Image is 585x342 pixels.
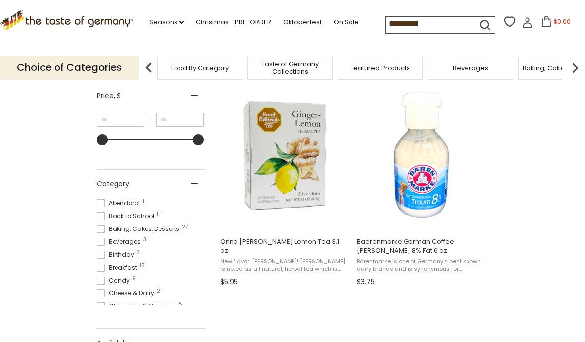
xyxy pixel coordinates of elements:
a: Food By Category [171,64,229,72]
span: Candy [97,276,133,285]
span: Back to School [97,212,157,221]
span: Beverages [97,237,144,246]
span: Abendbrot [97,199,143,208]
a: Onno Behrends Ginger Lemon Tea 3.1 oz [219,81,350,289]
a: Featured Products [351,64,410,72]
a: Oktoberfest [283,17,322,28]
a: Christmas - PRE-ORDER [196,17,271,28]
span: Bärenmarke is one of Germany's best known dairy brands and is synonymous for condensed milk used ... [357,258,485,273]
img: next arrow [565,58,585,78]
span: 11 [157,212,160,217]
span: Birthday [97,250,137,259]
span: 27 [182,225,188,229]
span: 18 [140,263,145,268]
span: 3 [137,250,140,255]
a: On Sale [334,17,359,28]
span: Baerenmarke German Coffee [PERSON_NAME] 8% Fat 6 oz [357,237,485,255]
span: $3.75 [357,277,375,287]
span: Baking, Cakes, Desserts [97,225,182,233]
input: Minimum value [97,113,144,127]
span: 9 [132,276,136,281]
span: , $ [114,91,121,101]
a: Baerenmarke German Coffee Creamer 8% Fat 6 oz [355,81,487,289]
span: Category [97,179,129,189]
span: 5 [179,302,182,307]
span: Price [97,91,121,101]
span: 2 [157,289,160,294]
img: Onno Behrends Ginger Lemon Tea [219,90,350,222]
span: 3 [143,237,146,242]
input: Maximum value [156,113,204,127]
button: $0.00 [535,16,577,31]
span: Cheese & Dairy [97,289,157,298]
a: Beverages [453,64,488,72]
a: Taste of Germany Collections [250,60,330,75]
a: Seasons [149,17,184,28]
img: previous arrow [139,58,159,78]
span: New flavor: [PERSON_NAME]! [PERSON_NAME] is noted as all natural, herbal tea which is also caffei... [220,258,349,273]
span: Breakfast [97,263,140,272]
span: Onno [PERSON_NAME] Lemon Tea 3.1 oz [220,237,349,255]
span: Chocolate & Marzipan [97,302,179,311]
span: – [144,115,156,124]
span: $0.00 [554,17,571,26]
span: 1 [143,199,144,204]
span: $5.95 [220,277,238,287]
